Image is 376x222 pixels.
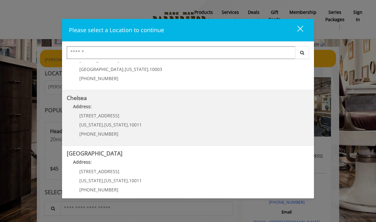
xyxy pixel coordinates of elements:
b: Address: [73,159,92,165]
span: 10011 [129,178,142,184]
span: [GEOGRAPHIC_DATA] [79,66,123,72]
i: Search button [299,50,306,55]
span: , [103,178,104,184]
span: [PHONE_NUMBER] [79,75,118,81]
b: Chelsea [67,94,87,102]
span: , [128,122,129,128]
span: , [128,178,129,184]
button: close dialog [286,24,307,37]
span: , [123,66,125,72]
span: [US_STATE] [79,178,103,184]
span: Please select a Location to continue [69,26,164,34]
b: Address: [73,103,92,109]
div: close dialog [290,25,303,35]
input: Search Center [67,46,295,59]
span: [PHONE_NUMBER] [79,131,118,137]
span: [STREET_ADDRESS] [79,168,119,174]
span: , [148,66,150,72]
b: [GEOGRAPHIC_DATA] [67,149,122,157]
span: [PHONE_NUMBER] [79,187,118,193]
span: 10003 [150,66,162,72]
span: [US_STATE] [104,122,128,128]
span: 10011 [129,122,142,128]
span: [STREET_ADDRESS] [79,113,119,119]
span: , [103,122,104,128]
div: Center Select [67,46,309,62]
span: [US_STATE] [104,178,128,184]
span: [US_STATE] [125,66,148,72]
span: [US_STATE] [79,122,103,128]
